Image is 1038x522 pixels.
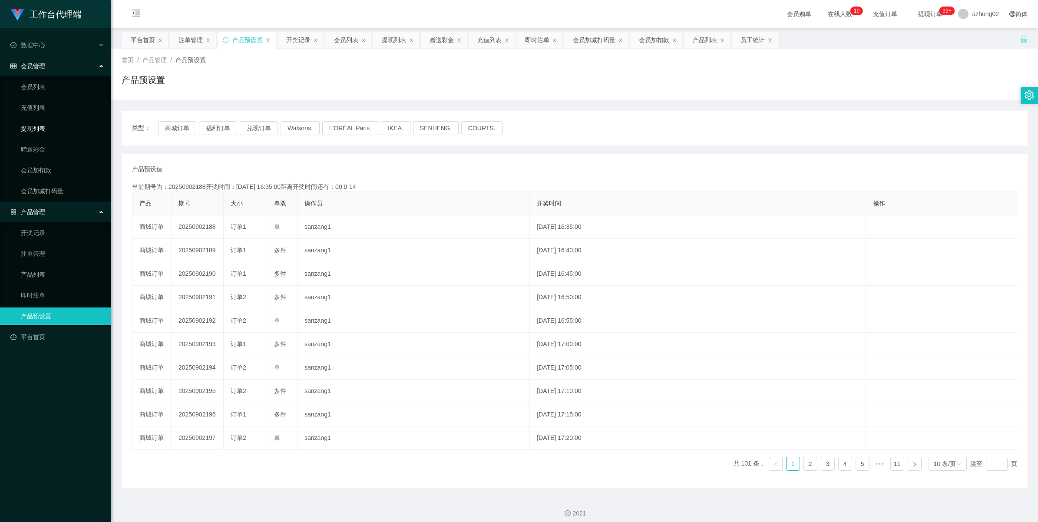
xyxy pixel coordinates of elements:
i: 图标: close [552,38,557,43]
a: 会员加扣款 [21,162,104,179]
i: 图标: menu-fold [122,0,151,28]
td: [DATE] 16:50:00 [530,286,866,309]
li: 共 101 条， [734,457,765,471]
td: [DATE] 16:45:00 [530,262,866,286]
td: 20250902190 [172,262,224,286]
i: 图标: table [10,63,17,69]
a: 提现列表 [21,120,104,137]
i: 图标: close [504,38,509,43]
td: 20250902189 [172,239,224,262]
a: 3 [821,457,834,470]
i: 图标: sync [223,37,229,43]
a: 产品列表 [21,266,104,283]
div: 充值列表 [477,32,502,48]
span: 数据中心 [10,42,45,49]
i: 图标: close [265,38,271,43]
button: COURTS. [461,121,502,135]
span: 多件 [274,270,286,277]
span: 会员管理 [10,63,45,69]
span: 操作 [873,200,885,207]
img: logo.9652507e.png [10,9,24,21]
a: 充值列表 [21,99,104,116]
a: 5 [856,457,869,470]
span: 开奖时间 [537,200,561,207]
td: [DATE] 17:20:00 [530,426,866,450]
span: 产品管理 [142,56,167,63]
i: 图标: global [1009,11,1015,17]
td: [DATE] 16:40:00 [530,239,866,262]
i: 图标: close [618,38,623,43]
td: 20250902191 [172,286,224,309]
td: 20250902197 [172,426,224,450]
span: 充值订单 [869,11,902,17]
button: 兑现订单 [240,121,278,135]
a: 2 [804,457,817,470]
td: [DATE] 17:10:00 [530,380,866,403]
td: sanzang1 [298,239,530,262]
td: 商城订单 [132,333,172,356]
span: 操作员 [304,200,323,207]
a: 开奖记录 [21,224,104,241]
li: 5 [856,457,869,471]
td: 商城订单 [132,309,172,333]
div: 产品列表 [693,32,717,48]
td: sanzang1 [298,426,530,450]
a: 11 [891,457,904,470]
span: 订单1 [231,247,246,254]
i: 图标: close [361,38,366,43]
span: 单 [274,364,280,371]
td: 商城订单 [132,356,172,380]
span: 产品 [139,200,152,207]
i: 图标: close [672,38,677,43]
span: 大小 [231,200,243,207]
sup: 1052 [939,7,955,15]
i: 图标: appstore-o [10,209,17,215]
li: 向后 5 页 [873,457,887,471]
span: 类型： [132,121,158,135]
span: 多件 [274,247,286,254]
i: 图标: setting [1025,90,1034,100]
td: sanzang1 [298,380,530,403]
div: 跳至 页 [970,457,1017,471]
h1: 工作台代理端 [30,0,82,28]
i: 图标: left [773,462,778,467]
i: 图标: check-circle-o [10,42,17,48]
sup: 19 [850,7,863,15]
p: 1 [854,7,857,15]
a: 图标: dashboard平台首页 [10,328,104,346]
button: IKEA. [381,121,410,135]
div: 会员列表 [334,32,358,48]
td: 商城订单 [132,239,172,262]
i: 图标: close [205,38,211,43]
div: 员工统计 [740,32,765,48]
a: 1 [787,457,800,470]
td: 商城订单 [132,380,172,403]
td: 商城订单 [132,426,172,450]
td: sanzang1 [298,356,530,380]
span: 多件 [274,340,286,347]
li: 下一页 [908,457,922,471]
span: 产品预设值 [132,165,162,174]
span: 期号 [179,200,191,207]
span: 订单1 [231,411,246,418]
span: 首页 [122,56,134,63]
div: 当前期号为：20250902188开奖时间：[DATE] 16:35:00距离开奖时间还有：00:0-14 [132,182,1017,192]
div: 开奖记录 [286,32,311,48]
span: ••• [873,457,887,471]
span: 订单1 [231,223,246,230]
a: 即时注单 [21,287,104,304]
span: 单 [274,434,280,441]
li: 2 [803,457,817,471]
div: 2021 [118,509,1031,518]
td: 商城订单 [132,286,172,309]
span: 订单2 [231,294,246,301]
i: 图标: close [409,38,414,43]
li: 3 [821,457,835,471]
td: sanzang1 [298,215,530,239]
td: sanzang1 [298,333,530,356]
span: 单双 [274,200,286,207]
a: 会员加减打码量 [21,182,104,200]
span: 多件 [274,294,286,301]
td: sanzang1 [298,286,530,309]
div: 提现列表 [382,32,406,48]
